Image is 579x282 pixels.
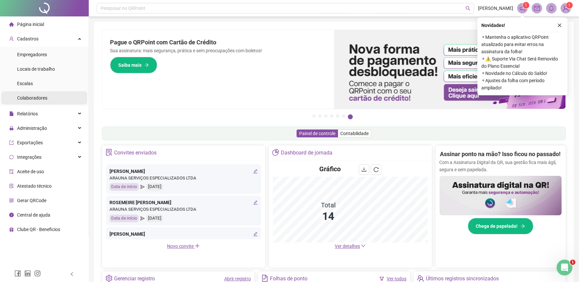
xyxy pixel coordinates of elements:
span: Novo convite [167,244,200,249]
img: banner%2F096dab35-e1a4-4d07-87c2-cf089f3812bf.png [334,30,566,109]
span: Mensagens [53,222,79,226]
span: audit [9,169,14,174]
span: Escalas [17,81,33,86]
span: edit [253,169,258,174]
button: Chega de papelada! [468,218,533,234]
span: ⚬ Novidade no Cálculo do Saldo! [481,70,564,77]
span: Qual é a sua dúvida? [13,130,67,137]
h4: Gráfico [319,164,341,174]
span: 1 [570,260,575,265]
span: notification [519,5,525,11]
button: 2 [318,114,322,118]
span: send [140,215,145,222]
span: Relatórios [17,111,38,116]
span: send [140,183,145,191]
span: qrcode [9,198,14,203]
span: user-add [9,36,14,41]
div: ARAUNA SERVIÇOS ESPECIALIZADOS LTDA [109,238,258,245]
span: Cadastros [17,36,38,41]
span: Aceite de uso [17,169,44,174]
button: Mensagens [44,205,87,231]
button: 1 [312,114,316,118]
span: ⚬ ⚠️ Suporte Via Chat Será Removido do Plano Essencial [481,55,564,70]
div: Entendendo a Folha de Ponto da QRPoint [10,180,122,193]
div: Treinamento para Gestores [10,168,122,180]
span: bell [548,5,554,11]
img: banner%2F02c71560-61a6-44d4-94b9-c8ab97240462.png [440,176,562,215]
button: Saiba mais [110,57,157,73]
a: Ver detalhes down [335,244,366,249]
div: Normalmente respondemos em alguns minutos [13,101,110,115]
span: Ver detalhes [335,244,360,249]
div: Entendendo a Folha de Ponto da QRPoint [13,183,110,190]
span: Painel de controle [299,131,335,136]
span: Gerar QRCode [17,198,46,203]
sup: 1 [523,2,529,9]
img: logo [13,12,24,23]
span: home [9,22,14,27]
button: Ajuda [88,205,132,231]
span: pie-chart [272,149,279,156]
span: gift [9,227,14,232]
span: download [361,167,367,172]
span: Integrações [17,154,41,160]
img: Profile image for Igor [77,11,90,24]
span: sync [9,155,14,159]
div: Convites enviados [114,147,157,158]
span: file [9,111,14,116]
div: Utilizando os Ajustes da Folha no QRPoint [10,193,122,205]
sup: Atualize o seu contato no menu Meus Dados [566,2,573,9]
span: Início [15,222,29,226]
div: Treinamento para Gestores [13,171,110,178]
h2: Assinar ponto na mão? Isso ficou no passado! [440,150,561,159]
div: Envie uma mensagem [13,94,110,101]
span: Exportações [17,140,43,145]
span: [PERSON_NAME] [478,5,513,12]
span: Clube QR - Beneficios [17,227,60,232]
p: Como podemos ajudar? [13,58,118,80]
a: Abrir registro [224,276,251,281]
span: ⚬ Mantenha o aplicativo QRPoint atualizado para evitar erros na assinatura da folha! [481,34,564,55]
div: Dashboard de jornada [281,147,332,158]
span: Chega de papelada! [476,223,518,230]
div: [DATE] [146,183,163,191]
span: Atestado técnico [17,183,52,189]
span: info-circle [9,213,14,217]
span: linkedin [24,270,31,277]
p: Com a Assinatura Digital da QR, sua gestão fica mais ágil, segura e sem papelada. [440,159,562,173]
span: solution [9,184,14,188]
span: Ajuda [103,222,116,226]
span: 1 [525,3,527,8]
span: close [557,23,562,28]
iframe: Intercom live chat [557,260,572,275]
span: Central de ajuda [17,212,50,218]
div: ARAUNA SERVIÇOS ESPECIALIZADOS LTDA [109,175,258,182]
img: 82456 [561,3,571,13]
div: Assinatura Digital na Folha de Ponto da QRPoint: Mais Segurança e Agilidade para sua Gestão [13,145,110,166]
span: instagram [34,270,41,277]
div: Envie uma mensagemNormalmente respondemos em alguns minutos [7,88,125,120]
img: Profile image for Financeiro [64,11,78,24]
span: export [9,140,14,145]
span: Novidades ! [481,22,505,29]
button: Qual é a sua dúvida? [10,127,122,140]
span: Administração [17,126,47,131]
span: Contabilidade [340,131,369,136]
span: Colaboradores [17,95,47,101]
div: Assinatura Digital na Folha de Ponto da QRPoint: Mais Segurança e Agilidade para sua Gestão [10,142,122,168]
span: Locais de trabalho [17,66,55,72]
span: facebook [14,270,21,277]
span: search [466,6,470,11]
span: Empregadores [17,52,47,57]
div: Data de início [109,183,139,191]
span: filter [379,276,384,281]
button: 3 [324,114,327,118]
button: 7 [348,114,353,119]
h2: Pague o QRPoint com Cartão de Crédito [110,38,326,47]
div: Data de início [109,215,139,222]
span: reload [374,167,379,172]
span: lock [9,126,14,130]
span: ⚬ Ajustes da folha com período ampliado! [481,77,564,91]
span: mail [534,5,540,11]
span: Página inicial [17,22,44,27]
